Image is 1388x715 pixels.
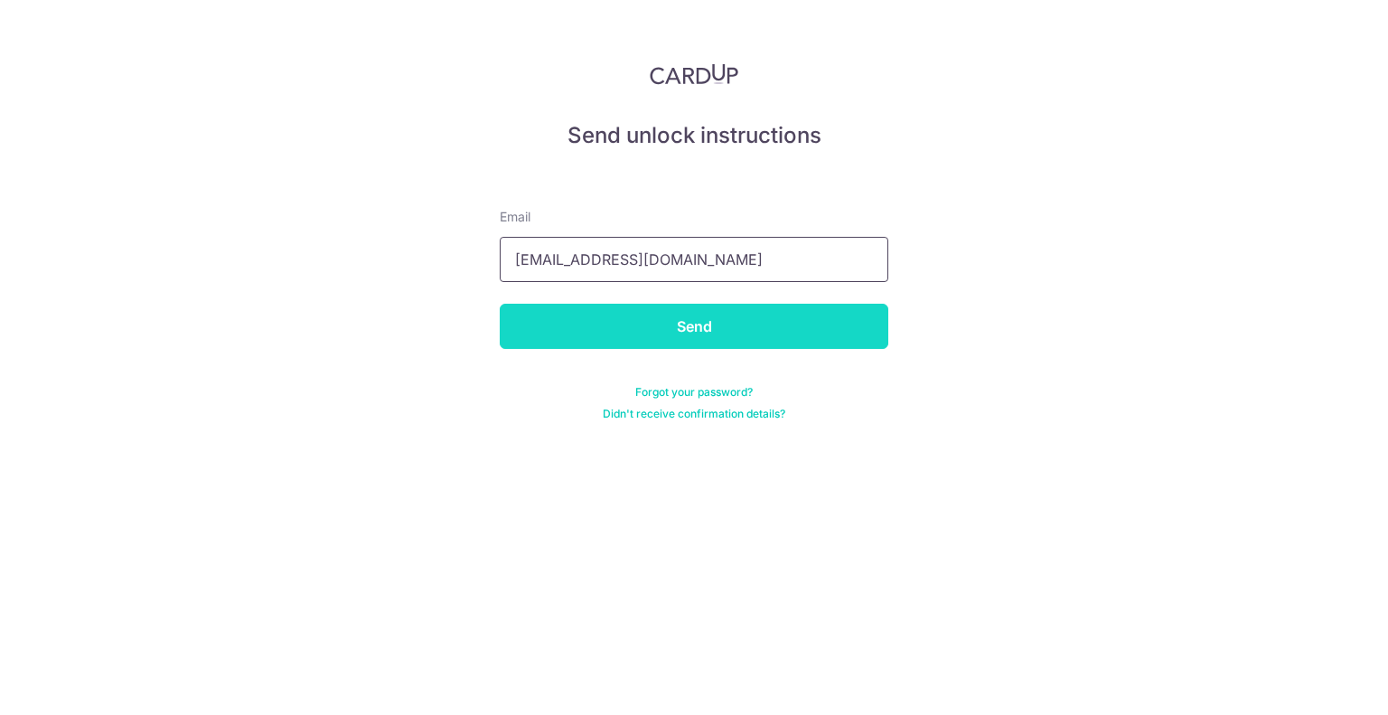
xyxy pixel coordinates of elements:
input: Send [500,304,888,349]
span: translation missing: en.devise.label.Email [500,209,530,224]
h5: Send unlock instructions [500,121,888,150]
input: Enter your Email [500,237,888,282]
a: Forgot your password? [635,385,753,400]
img: CardUp Logo [650,63,738,85]
a: Didn't receive confirmation details? [603,407,785,421]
